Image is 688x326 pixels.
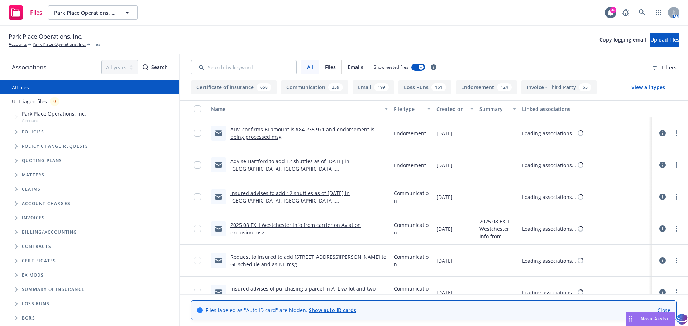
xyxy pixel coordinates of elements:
[22,287,85,292] span: Summary of insurance
[497,83,512,91] div: 124
[672,129,681,137] a: more
[652,64,677,71] span: Filters
[522,130,576,137] div: Loading associations...
[230,190,350,211] a: Insured advises to add 12 shuttles as of [DATE] in [GEOGRAPHIC_DATA], [GEOGRAPHIC_DATA], [GEOGRAP...
[194,161,201,169] input: Toggle Row Selected
[391,100,434,117] button: File type
[519,100,652,117] button: Linked associations
[522,161,576,169] div: Loading associations...
[143,60,168,74] button: SearchSearch
[436,161,453,169] span: [DATE]
[522,225,576,233] div: Loading associations...
[436,225,453,233] span: [DATE]
[394,161,426,169] span: Endorsement
[672,256,681,265] a: more
[22,117,86,123] span: Account
[394,221,431,236] span: Communication
[436,257,453,264] span: [DATE]
[672,224,681,233] a: more
[22,159,62,163] span: Quoting plans
[208,100,391,117] button: Name
[211,105,380,113] div: Name
[658,306,670,314] a: Close
[257,83,271,91] div: 658
[479,105,509,113] div: Summary
[328,83,343,91] div: 259
[22,110,86,117] span: Park Place Operations, Inc.
[651,5,666,20] a: Switch app
[672,193,681,201] a: more
[641,316,669,322] span: Nova Assist
[434,100,477,117] button: Created on
[54,9,116,16] span: Park Place Operations, Inc.
[672,161,681,169] a: more
[22,244,51,249] span: Contracts
[9,41,27,48] a: Accounts
[662,64,677,71] span: Filters
[620,80,677,94] button: View all types
[599,36,646,43] span: Copy logging email
[230,158,349,180] a: Advise Hartford to add 12 shuttles as of [DATE] in [GEOGRAPHIC_DATA], [GEOGRAPHIC_DATA], [GEOGRAP...
[143,60,168,74] div: Search
[22,230,77,234] span: Billing/Accounting
[194,257,201,264] input: Toggle Row Selected
[394,253,431,268] span: Communication
[436,193,453,201] span: [DATE]
[626,312,675,326] button: Nova Assist
[22,216,45,220] span: Invoices
[30,10,42,15] span: Files
[191,80,277,94] button: Certificate of insurance
[143,64,148,70] svg: Search
[22,273,44,277] span: Ex Mods
[12,98,47,105] a: Untriaged files
[348,63,363,71] span: Emails
[9,32,82,41] span: Park Place Operations, Inc.
[522,289,576,296] div: Loading associations...
[436,105,466,113] div: Created on
[374,64,408,70] span: Show nested files
[456,80,517,94] button: Endorsement
[626,312,635,326] div: Drag to move
[325,63,336,71] span: Files
[522,105,649,113] div: Linked associations
[194,289,201,296] input: Toggle Row Selected
[309,307,356,313] a: Show auto ID cards
[6,3,45,23] a: Files
[394,189,431,204] span: Communication
[650,33,679,47] button: Upload files
[307,63,313,71] span: All
[477,100,520,117] button: Summary
[230,253,386,268] a: Request to insured to add [STREET_ADDRESS][PERSON_NAME] to GL schedule and as NI .msg
[230,126,374,140] a: AFM confirms BI amount is $84,235,971 and endorsement is being processed.msg
[431,83,446,91] div: 161
[22,259,56,263] span: Certificates
[194,193,201,200] input: Toggle Row Selected
[436,130,453,137] span: [DATE]
[22,316,35,320] span: BORs
[22,201,70,206] span: Account charges
[610,7,616,13] div: 32
[33,41,86,48] a: Park Place Operations, Inc.
[230,285,376,307] a: Insured advises of purchasing a parcel in ATL w/ lot and two buildings, need to add as NI and to ...
[194,105,201,112] input: Select all
[398,80,451,94] button: Loss Runs
[206,306,356,314] span: Files labeled as "Auto ID card" are hidden.
[522,193,576,201] div: Loading associations...
[618,5,633,20] a: Report a Bug
[91,41,100,48] span: Files
[521,80,597,94] button: Invoice - Third Party
[579,83,591,91] div: 65
[635,5,649,20] a: Search
[12,63,46,72] span: Associations
[191,60,297,74] input: Search by keyword...
[599,33,646,47] button: Copy logging email
[522,257,576,264] div: Loading associations...
[12,84,29,91] a: All files
[353,80,394,94] button: Email
[50,97,59,106] div: 9
[436,289,453,296] span: [DATE]
[0,108,179,225] div: Tree Example
[394,105,423,113] div: File type
[194,130,201,137] input: Toggle Row Selected
[0,225,179,325] div: Folder Tree Example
